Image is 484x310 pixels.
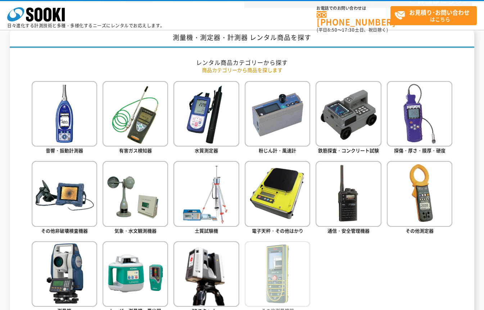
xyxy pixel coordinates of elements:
[327,227,370,234] span: 通信・安全管理機器
[317,11,390,26] a: [PHONE_NUMBER]
[394,6,476,24] span: はこちら
[32,161,97,235] a: その他非破壊検査機器
[316,81,381,147] img: 鉄筋探査・コンクリート試験
[390,6,477,25] a: お見積り･お問い合わせはこちら
[10,28,474,48] h1: 測量機・測定器・計測器 レンタル商品を探す
[7,23,165,28] p: 日々進化する計測技術と多種・多様化するニーズにレンタルでお応えします。
[41,227,88,234] span: その他非破壊検査機器
[114,227,157,234] span: 気象・水文観測機器
[173,81,239,147] img: 水質測定器
[387,161,452,226] img: その他測定器
[173,161,239,235] a: 土質試験機
[32,241,97,307] img: 測量機
[252,227,303,234] span: 電子天秤・その他はかり
[342,27,355,33] span: 17:30
[259,147,296,154] span: 粉じん計・風速計
[316,81,381,156] a: 鉄筋探査・コンクリート試験
[316,161,381,235] a: 通信・安全管理機器
[245,241,310,307] img: その他測量機器
[32,66,453,74] p: 商品カテゴリーから商品を探します
[409,8,470,17] strong: お見積り･お問い合わせ
[103,81,168,156] a: 有害ガス検知器
[103,241,168,307] img: レーザー測量機・墨出器
[32,59,453,66] h2: レンタル商品カテゴリーから探す
[195,147,218,154] span: 水質測定器
[387,81,452,147] img: 探傷・厚さ・膜厚・硬度
[103,81,168,147] img: 有害ガス検知器
[32,161,97,226] img: その他非破壊検査機器
[318,147,379,154] span: 鉄筋探査・コンクリート試験
[173,161,239,226] img: 土質試験機
[46,147,83,154] span: 音響・振動計測器
[103,161,168,226] img: 気象・水文観測機器
[245,81,310,147] img: 粉じん計・風速計
[327,27,338,33] span: 8:50
[173,81,239,156] a: 水質測定器
[119,147,152,154] span: 有害ガス検知器
[245,161,310,226] img: 電子天秤・その他はかり
[103,161,168,235] a: 気象・水文観測機器
[387,161,452,235] a: その他測定器
[317,6,390,10] span: お電話でのお問い合わせは
[316,161,381,226] img: 通信・安全管理機器
[387,81,452,156] a: 探傷・厚さ・膜厚・硬度
[173,241,239,307] img: 3Dスキャナー
[195,227,218,234] span: 土質試験機
[32,81,97,156] a: 音響・振動計測器
[406,227,434,234] span: その他測定器
[245,81,310,156] a: 粉じん計・風速計
[394,147,445,154] span: 探傷・厚さ・膜厚・硬度
[32,81,97,147] img: 音響・振動計測器
[245,161,310,235] a: 電子天秤・その他はかり
[317,27,388,33] span: (平日 ～ 土日、祝日除く)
